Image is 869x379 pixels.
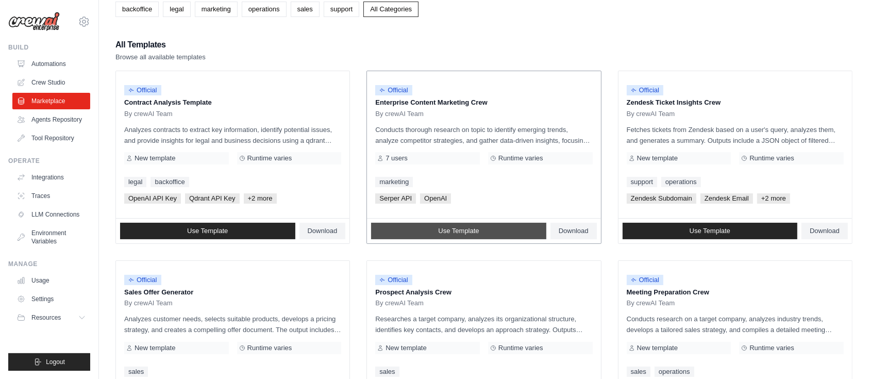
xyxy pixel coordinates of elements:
[12,111,90,128] a: Agents Repository
[135,344,175,352] span: New template
[308,227,338,235] span: Download
[375,287,592,298] p: Prospect Analysis Crew
[12,291,90,307] a: Settings
[115,38,206,52] h2: All Templates
[299,223,346,239] a: Download
[420,193,451,204] span: OpenAI
[8,43,90,52] div: Build
[135,154,175,162] span: New template
[375,314,592,335] p: Researches a target company, analyzes its organizational structure, identifies key contacts, and ...
[12,309,90,326] button: Resources
[637,154,678,162] span: New template
[627,299,675,307] span: By crewAI Team
[661,177,701,187] a: operations
[247,154,292,162] span: Runtime varies
[12,225,90,250] a: Environment Variables
[627,85,664,95] span: Official
[627,97,844,108] p: Zendesk Ticket Insights Crew
[690,227,730,235] span: Use Template
[627,177,657,187] a: support
[386,154,408,162] span: 7 users
[749,154,794,162] span: Runtime varies
[627,124,844,146] p: Fetches tickets from Zendesk based on a user's query, analyzes them, and generates a summary. Out...
[371,223,546,239] a: Use Template
[12,169,90,186] a: Integrations
[627,275,664,285] span: Official
[124,97,341,108] p: Contract Analysis Template
[12,74,90,91] a: Crew Studio
[655,367,694,377] a: operations
[163,2,190,17] a: legal
[31,314,61,322] span: Resources
[801,223,848,239] a: Download
[498,154,543,162] span: Runtime varies
[151,177,189,187] a: backoffice
[124,110,173,118] span: By crewAI Team
[700,193,753,204] span: Zendesk Email
[115,52,206,62] p: Browse all available templates
[375,97,592,108] p: Enterprise Content Marketing Crew
[559,227,589,235] span: Download
[324,2,359,17] a: support
[124,177,146,187] a: legal
[291,2,320,17] a: sales
[757,193,790,204] span: +2 more
[46,358,65,366] span: Logout
[386,344,426,352] span: New template
[12,130,90,146] a: Tool Repository
[749,344,794,352] span: Runtime varies
[12,206,90,223] a: LLM Connections
[375,124,592,146] p: Conducts thorough research on topic to identify emerging trends, analyze competitor strategies, a...
[8,260,90,268] div: Manage
[8,157,90,165] div: Operate
[375,110,424,118] span: By crewAI Team
[124,287,341,298] p: Sales Offer Generator
[375,85,412,95] span: Official
[12,93,90,109] a: Marketplace
[12,56,90,72] a: Automations
[623,223,798,239] a: Use Template
[498,344,543,352] span: Runtime varies
[637,344,678,352] span: New template
[810,227,840,235] span: Download
[375,275,412,285] span: Official
[627,314,844,335] p: Conducts research on a target company, analyzes industry trends, develops a tailored sales strate...
[124,124,341,146] p: Analyzes contracts to extract key information, identify potential issues, and provide insights fo...
[550,223,597,239] a: Download
[124,193,181,204] span: OpenAI API Key
[195,2,238,17] a: marketing
[8,12,60,31] img: Logo
[187,227,228,235] span: Use Template
[124,314,341,335] p: Analyzes customer needs, selects suitable products, develops a pricing strategy, and creates a co...
[115,2,159,17] a: backoffice
[12,272,90,289] a: Usage
[247,344,292,352] span: Runtime varies
[124,275,161,285] span: Official
[627,110,675,118] span: By crewAI Team
[12,188,90,204] a: Traces
[438,227,479,235] span: Use Template
[185,193,240,204] span: Qdrant API Key
[124,367,148,377] a: sales
[244,193,277,204] span: +2 more
[375,299,424,307] span: By crewAI Team
[375,177,413,187] a: marketing
[363,2,419,17] a: All Categories
[627,193,696,204] span: Zendesk Subdomain
[120,223,295,239] a: Use Template
[8,353,90,371] button: Logout
[627,367,650,377] a: sales
[627,287,844,298] p: Meeting Preparation Crew
[124,85,161,95] span: Official
[375,193,416,204] span: Serper API
[242,2,287,17] a: operations
[375,367,399,377] a: sales
[124,299,173,307] span: By crewAI Team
